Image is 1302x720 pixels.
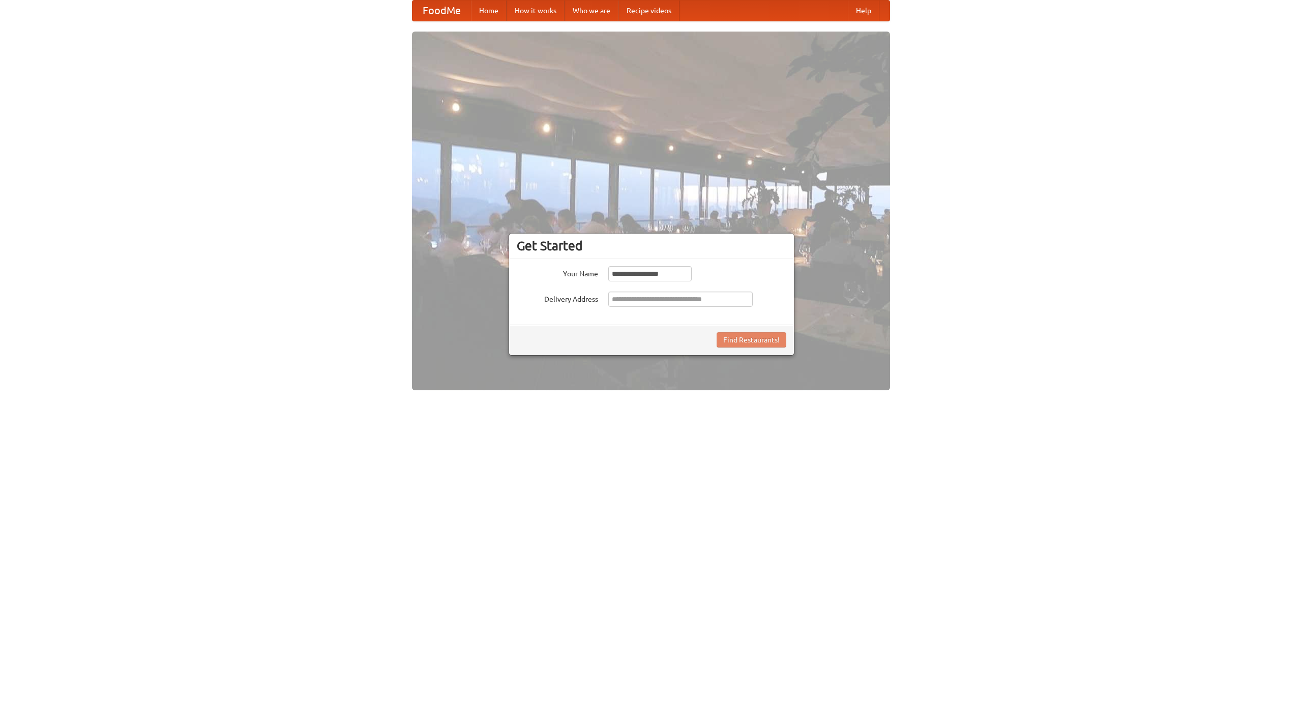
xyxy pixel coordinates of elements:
label: Your Name [517,266,598,279]
a: Who we are [565,1,618,21]
a: Recipe videos [618,1,679,21]
label: Delivery Address [517,292,598,304]
a: FoodMe [412,1,471,21]
a: How it works [507,1,565,21]
a: Home [471,1,507,21]
button: Find Restaurants! [717,332,786,348]
a: Help [848,1,879,21]
h3: Get Started [517,238,786,253]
